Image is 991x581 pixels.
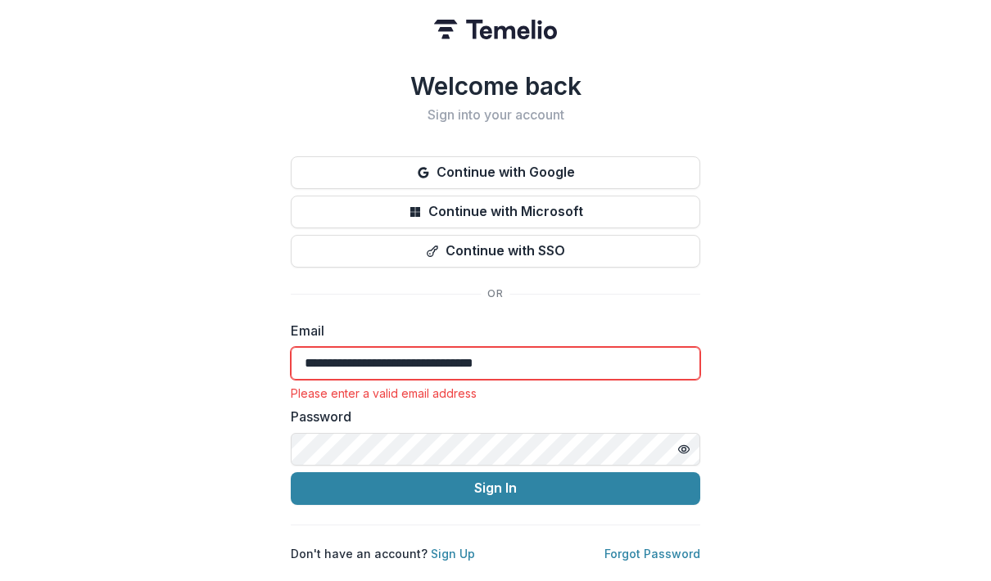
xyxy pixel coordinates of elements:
button: Sign In [291,472,700,505]
h1: Welcome back [291,71,700,101]
label: Password [291,407,690,426]
div: Please enter a valid email address [291,386,700,400]
button: Continue with Google [291,156,700,189]
label: Email [291,321,690,340]
h2: Sign into your account [291,107,700,123]
p: Don't have an account? [291,545,475,562]
button: Continue with Microsoft [291,196,700,228]
a: Sign Up [431,547,475,561]
img: Temelio [434,20,557,39]
button: Toggle password visibility [671,436,697,462]
button: Continue with SSO [291,235,700,268]
a: Forgot Password [604,547,700,561]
